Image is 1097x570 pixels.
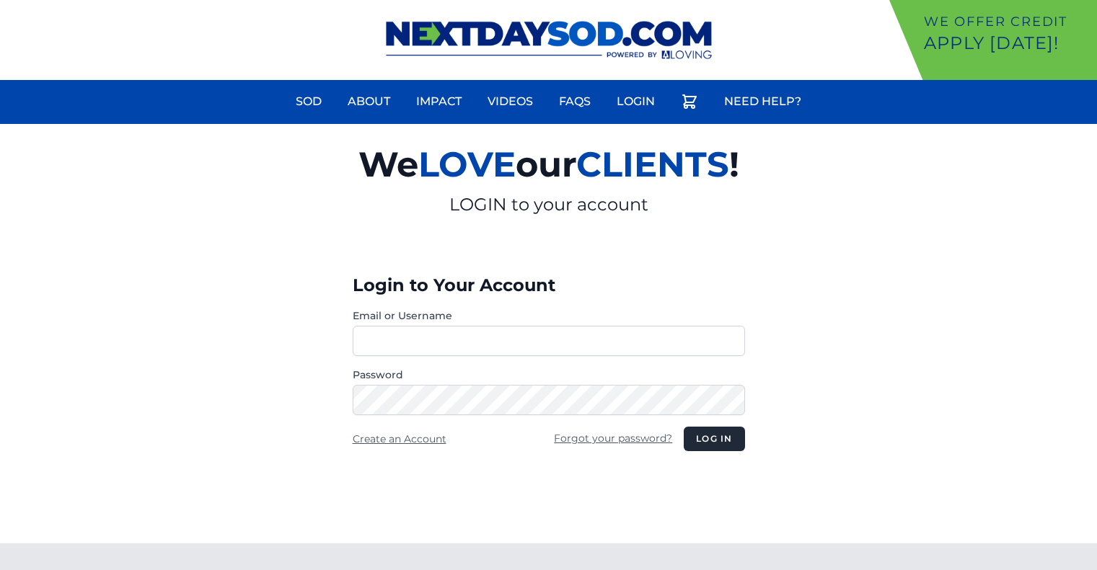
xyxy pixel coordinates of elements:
span: LOVE [418,143,516,185]
p: Apply [DATE]! [924,32,1091,55]
label: Password [353,368,745,382]
a: Create an Account [353,432,446,445]
a: FAQs [550,84,599,119]
h2: We our ! [191,135,907,193]
h3: Login to Your Account [353,274,745,297]
a: Login [608,84,664,119]
span: CLIENTS [576,143,729,185]
p: We offer Credit [924,12,1091,32]
label: Email or Username [353,308,745,323]
a: Sod [287,84,330,119]
p: LOGIN to your account [191,193,907,216]
a: Impact [407,84,470,119]
a: About [339,84,399,119]
a: Forgot your password? [554,432,672,445]
a: Need Help? [715,84,810,119]
a: Videos [479,84,542,119]
button: Log in [684,427,744,451]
